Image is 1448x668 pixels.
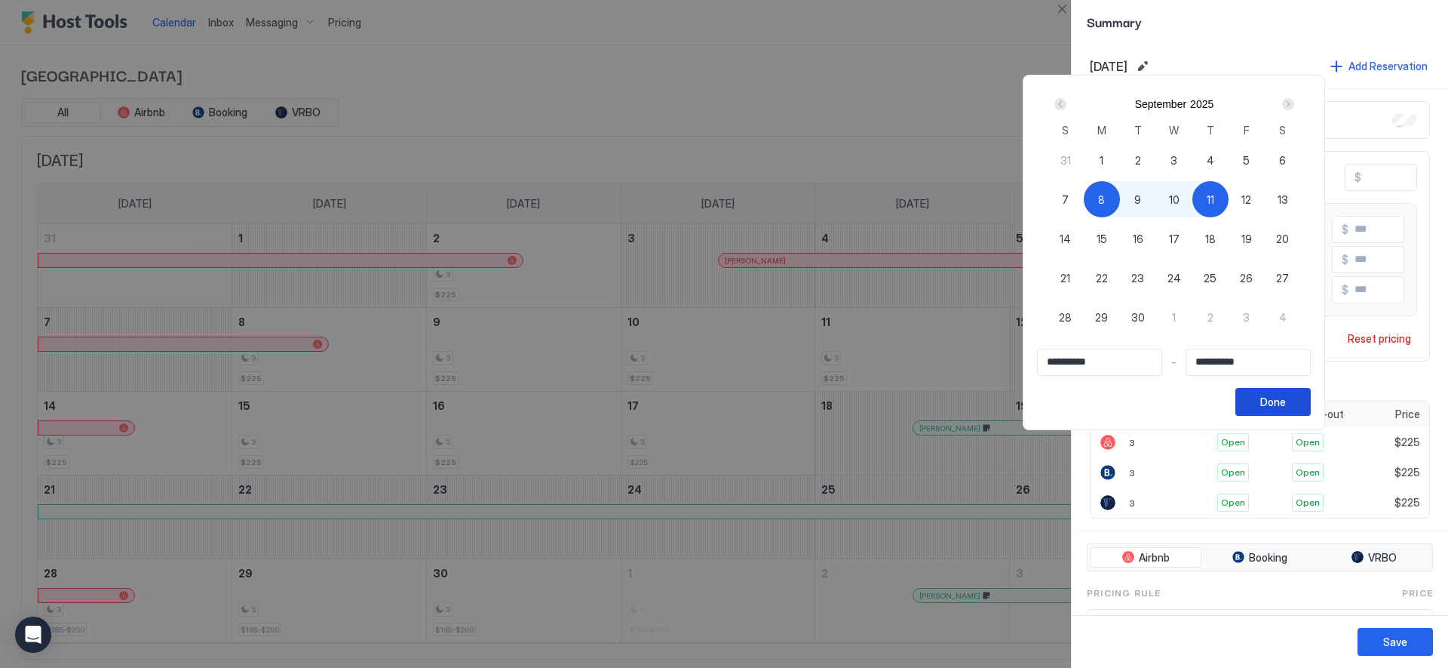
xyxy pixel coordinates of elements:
span: 4 [1207,152,1214,168]
span: 25 [1204,270,1216,286]
div: Done [1260,394,1286,410]
span: 24 [1167,270,1181,286]
button: 23 [1120,260,1156,296]
span: 20 [1276,231,1289,247]
button: 28 [1048,299,1084,335]
button: September [1135,98,1186,110]
span: 22 [1096,270,1108,286]
span: 29 [1095,309,1108,325]
button: 1 [1084,142,1120,178]
button: 9 [1120,181,1156,217]
button: Next [1277,95,1297,113]
button: 5 [1229,142,1265,178]
span: 11 [1207,192,1214,208]
span: T [1207,122,1214,138]
button: 10 [1156,181,1192,217]
span: 23 [1131,270,1144,286]
span: 21 [1060,270,1070,286]
button: 29 [1084,299,1120,335]
button: 2 [1120,142,1156,178]
button: 3 [1229,299,1265,335]
span: 6 [1279,152,1286,168]
span: 7 [1062,192,1069,208]
button: 12 [1229,181,1265,217]
button: 24 [1156,260,1192,296]
span: 9 [1134,192,1141,208]
span: 8 [1098,192,1105,208]
span: 27 [1276,270,1289,286]
span: 19 [1241,231,1252,247]
button: 31 [1048,142,1084,178]
input: Input Field [1038,349,1161,375]
button: 27 [1265,260,1301,296]
button: 2 [1192,299,1229,335]
span: 12 [1241,192,1251,208]
span: 5 [1243,152,1250,168]
button: 4 [1265,299,1301,335]
input: Input Field [1186,349,1310,375]
span: 30 [1131,309,1145,325]
button: 2025 [1190,98,1213,110]
span: 10 [1169,192,1180,208]
button: 11 [1192,181,1229,217]
span: 17 [1169,231,1180,247]
span: 14 [1060,231,1071,247]
span: 2 [1135,152,1141,168]
button: 21 [1048,260,1084,296]
span: 1 [1172,309,1176,325]
span: 13 [1278,192,1288,208]
span: 26 [1240,270,1253,286]
button: 3 [1156,142,1192,178]
button: 22 [1084,260,1120,296]
button: 25 [1192,260,1229,296]
button: 6 [1265,142,1301,178]
span: 3 [1243,309,1250,325]
button: 8 [1084,181,1120,217]
button: 19 [1229,220,1265,257]
span: 4 [1279,309,1287,325]
span: 15 [1097,231,1107,247]
span: 31 [1060,152,1071,168]
span: 16 [1133,231,1143,247]
span: 1 [1100,152,1103,168]
button: 14 [1048,220,1084,257]
button: 15 [1084,220,1120,257]
span: 18 [1205,231,1216,247]
span: M [1097,122,1106,138]
button: 1 [1156,299,1192,335]
span: W [1169,122,1179,138]
span: S [1062,122,1069,138]
span: 28 [1059,309,1072,325]
button: 13 [1265,181,1301,217]
button: 16 [1120,220,1156,257]
button: 17 [1156,220,1192,257]
button: Done [1235,388,1311,416]
button: 4 [1192,142,1229,178]
span: 2 [1207,309,1213,325]
button: 20 [1265,220,1301,257]
div: Open Intercom Messenger [15,617,51,653]
button: 7 [1048,181,1084,217]
button: 30 [1120,299,1156,335]
span: F [1244,122,1250,138]
span: T [1134,122,1142,138]
button: Prev [1051,95,1072,113]
button: 18 [1192,220,1229,257]
span: 3 [1170,152,1177,168]
button: 26 [1229,260,1265,296]
span: - [1171,356,1176,369]
span: S [1279,122,1286,138]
